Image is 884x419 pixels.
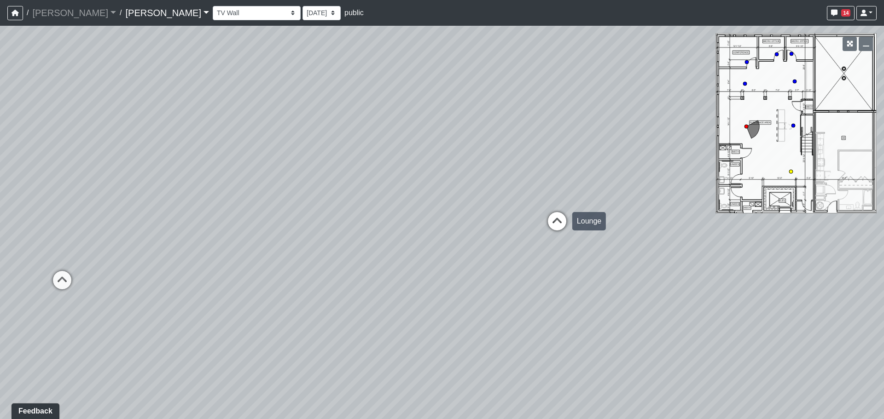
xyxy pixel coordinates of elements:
span: / [23,4,32,22]
iframe: Ybug feedback widget [7,401,61,419]
div: Lounge [572,212,606,230]
a: [PERSON_NAME] [32,4,116,22]
a: [PERSON_NAME] [125,4,209,22]
button: 14 [827,6,855,20]
span: 14 [841,9,850,17]
span: public [344,9,364,17]
span: / [116,4,125,22]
